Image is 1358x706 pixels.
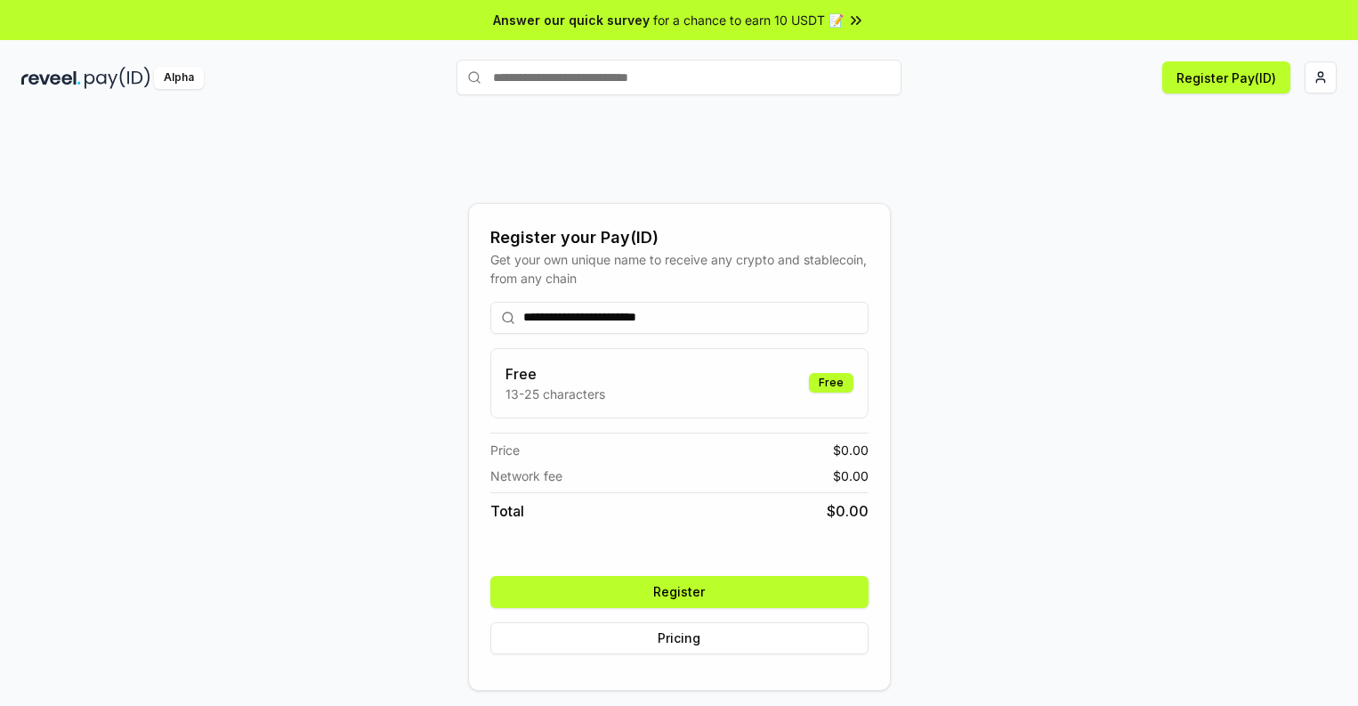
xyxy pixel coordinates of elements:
[833,441,869,459] span: $ 0.00
[21,67,81,89] img: reveel_dark
[505,385,605,403] p: 13-25 characters
[154,67,204,89] div: Alpha
[85,67,150,89] img: pay_id
[827,500,869,522] span: $ 0.00
[505,363,605,385] h3: Free
[490,622,869,654] button: Pricing
[653,11,844,29] span: for a chance to earn 10 USDT 📝
[493,11,650,29] span: Answer our quick survey
[490,441,520,459] span: Price
[833,467,869,485] span: $ 0.00
[490,225,869,250] div: Register your Pay(ID)
[809,373,853,393] div: Free
[490,250,869,288] div: Get your own unique name to receive any crypto and stablecoin, from any chain
[1162,61,1290,93] button: Register Pay(ID)
[490,576,869,608] button: Register
[490,467,562,485] span: Network fee
[490,500,524,522] span: Total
